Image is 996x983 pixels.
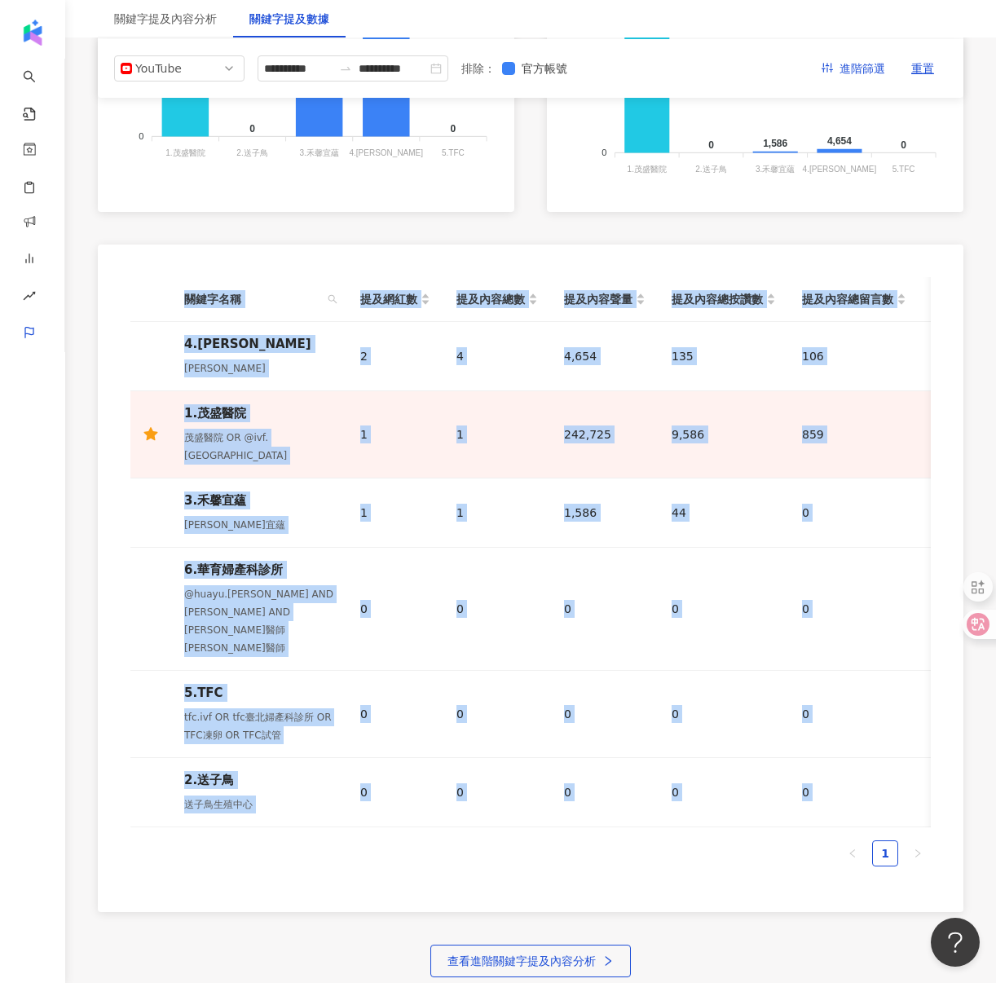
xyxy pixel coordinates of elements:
span: to [339,62,352,75]
div: 0 [672,600,776,618]
div: 859 [802,425,906,443]
div: 1 [456,425,538,443]
th: 提及內容總按讚數 [659,277,789,322]
div: 0 [672,705,776,723]
button: left [840,840,866,866]
img: logo icon [20,20,46,46]
div: 4,654 [564,347,646,365]
div: 0 [802,600,906,618]
span: search [328,294,337,304]
span: 進階篩選 [840,56,885,82]
span: 提及網紅數 [360,290,417,308]
tspan: 2.送子鳥 [236,149,267,158]
th: 提及網紅數 [347,277,443,322]
div: 1 [456,504,538,522]
tspan: 2.送子鳥 [695,165,726,174]
div: 3.禾馨宜蘊 [184,491,334,509]
span: left [848,849,857,858]
div: 106 [802,347,906,365]
span: rise [23,280,36,316]
tspan: 5.TFC [892,165,915,174]
th: 提及內容總留言數 [789,277,919,322]
div: 關鍵字提及數據 [249,10,329,28]
span: 查看進階關鍵字提及內容分析 [447,954,596,968]
tspan: 1.茂盛醫院 [165,149,205,158]
div: 2.送子鳥 [184,771,334,789]
label: 排除 ： [461,60,496,77]
button: 進階篩選 [809,55,898,82]
div: 0 [360,783,430,801]
div: 0 [802,705,906,723]
div: 0 [564,705,646,723]
button: 查看進階關鍵字提及內容分析right [430,945,631,977]
div: 0 [564,783,646,801]
div: 2 [360,347,430,365]
tspan: 1.茂盛醫院 [628,165,667,174]
a: 1 [873,841,897,866]
div: 0 [456,783,538,801]
li: 1 [872,840,898,866]
div: 1,586 [564,504,646,522]
div: 44 [672,504,776,522]
iframe: Help Scout Beacon - Open [931,918,980,967]
div: YouTube [135,56,188,81]
div: 0 [672,783,776,801]
button: 重置 [898,55,947,82]
tspan: 3.禾馨宜蘊 [756,165,795,174]
tspan: 0 [602,148,606,157]
span: star [143,427,158,442]
a: search [23,59,55,122]
div: 0 [360,705,430,723]
span: search [324,287,341,311]
div: 0 [456,705,538,723]
div: tfc.ivf OR tfc臺北婦產科診所 OR TFC凍卵 OR TFC試管 [184,708,334,744]
div: 0 [360,600,430,618]
span: swap-right [339,62,352,75]
span: 提及內容聲量 [564,290,632,308]
span: 重置 [911,56,934,82]
tspan: 4.[PERSON_NAME] [803,165,877,174]
span: 提及內容總留言數 [802,290,893,308]
div: 0 [564,600,646,618]
div: 5.TFC [184,684,334,702]
div: 135 [672,347,776,365]
th: 提及內容總數 [443,277,551,322]
div: [PERSON_NAME] [184,359,334,377]
div: 1.茂盛醫院 [184,404,334,422]
span: 官方帳號 [515,60,574,77]
span: 提及內容總按讚數 [672,290,763,308]
div: 1 [360,425,430,443]
span: 關鍵字名稱 [184,290,321,308]
span: 提及內容總數 [456,290,525,308]
div: [PERSON_NAME]宜蘊 [184,516,334,534]
li: Next Page [905,840,931,866]
tspan: 0 [139,131,143,141]
button: right [905,840,931,866]
div: 關鍵字提及內容分析 [114,10,217,28]
div: 9,586 [672,425,776,443]
div: 送子鳥生殖中心 [184,796,334,813]
div: 0 [802,504,906,522]
div: 4 [456,347,538,365]
div: 1 [360,504,430,522]
div: 4.[PERSON_NAME] [184,335,334,353]
span: right [913,849,923,858]
div: 0 [456,600,538,618]
div: @huayu.[PERSON_NAME] AND [PERSON_NAME] AND [PERSON_NAME]醫師 [PERSON_NAME]醫師 [184,585,334,657]
div: 242,725 [564,425,646,443]
div: 茂盛醫院 OR @ivf.[GEOGRAPHIC_DATA] [184,429,334,465]
span: right [602,955,614,967]
tspan: 4.[PERSON_NAME] [349,149,423,158]
li: Previous Page [840,840,866,866]
tspan: 5.TFC [442,149,465,158]
tspan: 3.禾馨宜蘊 [299,149,338,158]
div: 6.華育婦產科診所 [184,561,334,579]
th: 提及內容聲量 [551,277,659,322]
div: 0 [802,783,906,801]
